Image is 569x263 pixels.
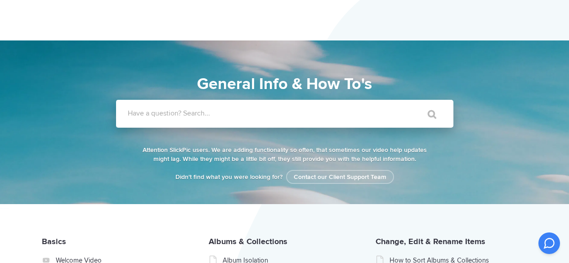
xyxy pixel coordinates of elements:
a: Basics [42,236,66,246]
h1: General Info & How To's [76,72,494,96]
a: Contact our Client Support Team [286,170,394,184]
p: Didn't find what you were looking for? [141,173,429,182]
a: Change, Edit & Rename Items [376,236,485,246]
a: Albums & Collections [209,236,287,246]
p: Attention SlickPic users. We are adding functionality so often, that sometimes our video help upd... [141,146,429,164]
input:  [409,103,447,125]
label: Have a question? Search... [128,109,465,118]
